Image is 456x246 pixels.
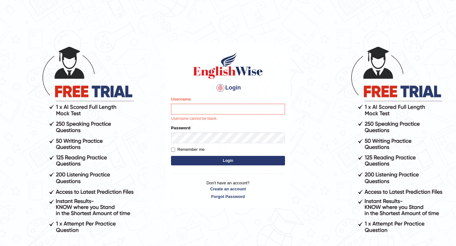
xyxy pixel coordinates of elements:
button: Login [171,156,285,165]
label: Remember me [171,146,205,153]
h4: Login [171,83,285,93]
p: Don't have an account? [171,180,285,200]
input: Remember me [171,148,175,152]
a: Forgot Password [171,194,285,200]
label: Username [171,96,191,102]
a: Create an account [171,186,285,192]
p: Username cannot be blank. [171,116,285,122]
img: Logo of English Wise sign in for intelligent practice with AI [192,51,264,80]
label: Password [171,125,190,131]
